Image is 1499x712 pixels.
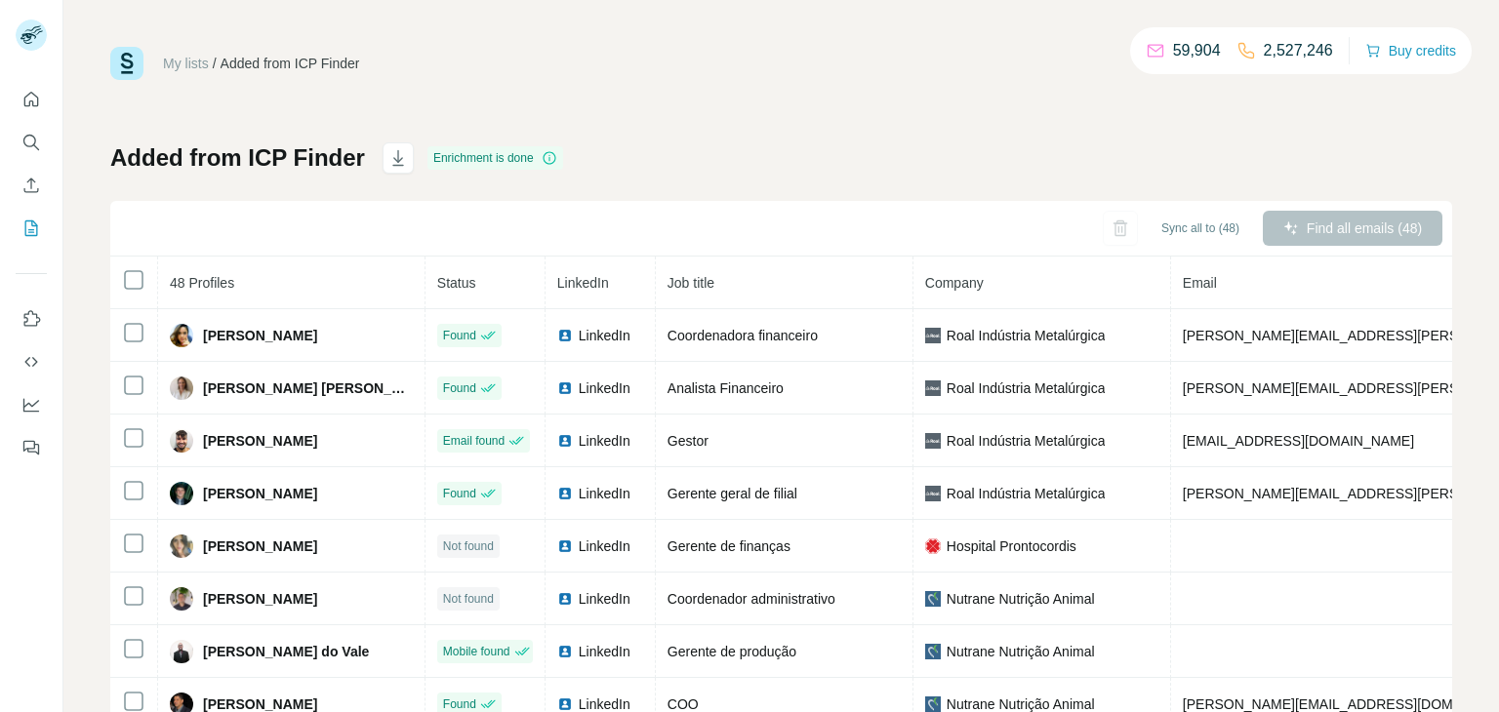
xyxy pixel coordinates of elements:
[925,591,941,607] img: company-logo
[203,326,317,345] span: [PERSON_NAME]
[557,696,573,712] img: LinkedIn logo
[947,536,1076,556] span: Hospital Prontocordis
[668,696,699,712] span: COO
[221,54,360,73] div: Added from ICP Finder
[443,643,510,660] span: Mobile found
[110,47,143,80] img: Surfe Logo
[925,380,941,396] img: company-logo
[1173,39,1221,62] p: 59,904
[925,486,941,501] img: company-logo
[170,640,193,663] img: Avatar
[557,591,573,607] img: LinkedIn logo
[947,326,1106,345] span: Roal Indústria Metalúrgica
[1365,37,1456,64] button: Buy credits
[668,591,835,607] span: Coordenador administrativo
[203,589,317,609] span: [PERSON_NAME]
[427,146,563,170] div: Enrichment is done
[170,534,193,558] img: Avatar
[443,327,476,344] span: Found
[557,538,573,554] img: LinkedIn logo
[557,275,609,291] span: LinkedIn
[668,538,790,554] span: Gerente de finanças
[557,644,573,659] img: LinkedIn logo
[947,642,1095,661] span: Nutrane Nutrição Animal
[110,142,365,174] h1: Added from ICP Finder
[668,328,818,343] span: Coordenadora financeiro
[557,328,573,343] img: LinkedIn logo
[579,326,630,345] span: LinkedIn
[1183,275,1217,291] span: Email
[170,482,193,505] img: Avatar
[947,431,1106,451] span: Roal Indústria Metalúrgica
[579,536,630,556] span: LinkedIn
[947,378,1106,398] span: Roal Indústria Metalúrgica
[203,378,413,398] span: [PERSON_NAME] [PERSON_NAME]
[203,484,317,503] span: [PERSON_NAME]
[1161,219,1239,237] span: Sync all to (48)
[668,275,714,291] span: Job title
[925,644,941,659] img: company-logo
[16,168,47,203] button: Enrich CSV
[947,484,1106,503] span: Roal Indústria Metalúrgica
[443,485,476,502] span: Found
[1148,214,1253,243] button: Sync all to (48)
[16,387,47,422] button: Dashboard
[579,642,630,661] span: LinkedIn
[1264,39,1333,62] p: 2,527,246
[925,433,941,449] img: company-logo
[443,590,494,608] span: Not found
[170,275,234,291] span: 48 Profiles
[925,696,941,712] img: company-logo
[668,486,797,501] span: Gerente geral de filial
[16,82,47,117] button: Quick start
[437,275,476,291] span: Status
[947,589,1095,609] span: Nutrane Nutrição Animal
[925,275,984,291] span: Company
[925,328,941,343] img: company-logo
[443,432,505,450] span: Email found
[668,380,784,396] span: Analista Financeiro
[203,536,317,556] span: [PERSON_NAME]
[203,431,317,451] span: [PERSON_NAME]
[170,587,193,611] img: Avatar
[16,344,47,379] button: Use Surfe API
[443,379,476,397] span: Found
[579,378,630,398] span: LinkedIn
[668,433,709,449] span: Gestor
[557,380,573,396] img: LinkedIn logo
[170,429,193,453] img: Avatar
[203,642,369,661] span: [PERSON_NAME] do Vale
[443,537,494,555] span: Not found
[579,484,630,503] span: LinkedIn
[925,538,941,554] img: company-logo
[579,431,630,451] span: LinkedIn
[16,125,47,160] button: Search
[579,589,630,609] span: LinkedIn
[16,430,47,465] button: Feedback
[1183,433,1414,449] span: [EMAIL_ADDRESS][DOMAIN_NAME]
[557,486,573,501] img: LinkedIn logo
[557,433,573,449] img: LinkedIn logo
[163,56,209,71] a: My lists
[16,301,47,336] button: Use Surfe on LinkedIn
[170,324,193,347] img: Avatar
[213,54,217,73] li: /
[170,376,193,400] img: Avatar
[668,644,796,659] span: Gerente de produção
[16,211,47,246] button: My lists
